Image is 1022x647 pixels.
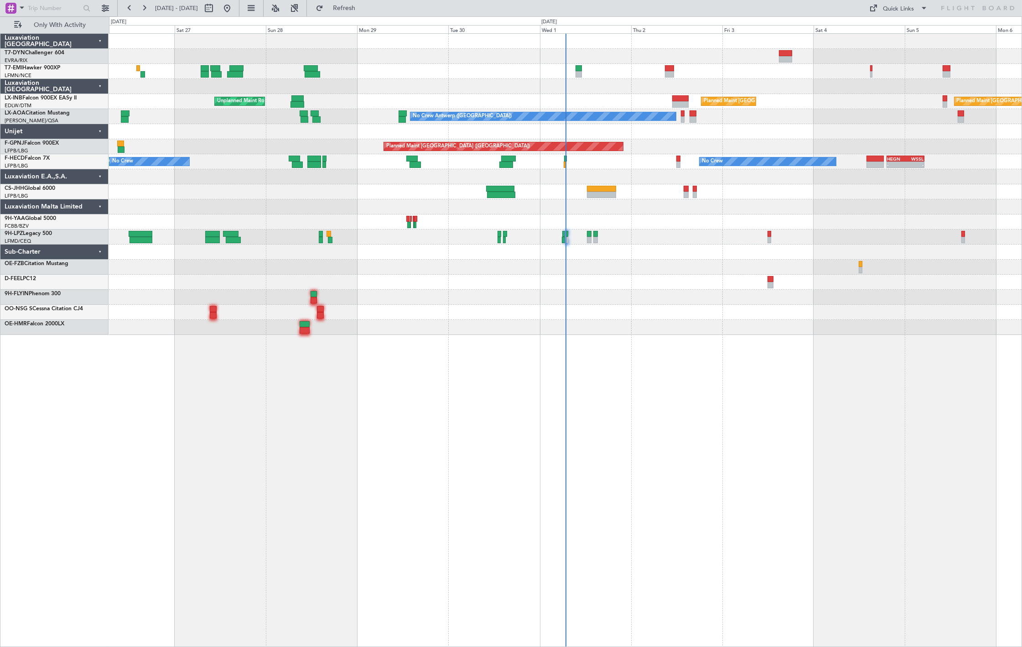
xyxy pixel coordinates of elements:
div: HEGN [887,156,906,162]
a: LFMD/CEQ [5,238,31,245]
span: F-HECD [5,156,25,161]
a: LX-AOACitation Mustang [5,110,70,116]
a: EDLW/DTM [5,102,31,109]
a: LFPB/LBG [5,162,28,169]
span: OO-NSG S [5,306,32,312]
div: - [905,162,923,167]
div: Sun 28 [266,25,357,33]
span: D-FEEL [5,276,23,282]
div: Wed 1 [540,25,631,33]
div: Fri 3 [722,25,814,33]
a: F-HECDFalcon 7X [5,156,50,161]
div: [DATE] [541,18,557,26]
a: FCBB/BZV [5,223,29,230]
span: 9H-YAA [5,216,25,221]
div: No Crew [112,155,133,168]
a: LFPB/LBG [5,147,28,154]
div: WSSL [905,156,923,162]
div: Sun 5 [905,25,996,33]
div: No Crew Antwerp ([GEOGRAPHIC_DATA]) [413,110,512,123]
a: LX-INBFalcon 900EX EASy II [5,95,77,101]
span: LX-INB [5,95,22,101]
span: Refresh [325,5,363,11]
div: Mon 29 [357,25,448,33]
a: OO-NSG SCessna Citation CJ4 [5,306,83,312]
input: Trip Number [28,1,80,15]
div: Fri 26 [83,25,175,33]
a: EVRA/RIX [5,57,27,64]
a: F-GPNJFalcon 900EX [5,141,59,146]
span: CS-JHH [5,186,24,191]
div: - [887,162,906,167]
a: 9H-FLYINPhenom 300 [5,291,61,297]
button: Only With Activity [10,18,99,32]
a: T7-EMIHawker 900XP [5,65,60,71]
span: Only With Activity [24,22,96,28]
span: LX-AOA [5,110,26,116]
a: LFPB/LBG [5,193,28,199]
div: Planned Maint [GEOGRAPHIC_DATA] ([GEOGRAPHIC_DATA]) [386,140,530,153]
div: Planned Maint [GEOGRAPHIC_DATA] [704,94,791,108]
span: F-GPNJ [5,141,24,146]
div: Unplanned Maint Roma (Ciampino) [217,94,299,108]
div: No Crew [702,155,723,168]
a: LFMN/NCE [5,72,31,79]
div: Thu 2 [631,25,722,33]
span: OE-FZB [5,261,24,266]
div: [DATE] [111,18,126,26]
a: [PERSON_NAME]/QSA [5,117,58,124]
div: Quick Links [883,5,914,14]
a: 9H-LPZLegacy 500 [5,231,52,236]
a: OE-FZBCitation Mustang [5,261,68,266]
span: T7-EMI [5,65,22,71]
a: T7-DYNChallenger 604 [5,50,64,56]
div: Sat 4 [814,25,905,33]
div: Sat 27 [175,25,266,33]
span: OE-HMR [5,321,27,327]
div: Tue 30 [448,25,540,33]
span: 9H-FLYIN [5,291,29,297]
a: OE-HMRFalcon 2000LX [5,321,64,327]
a: CS-JHHGlobal 6000 [5,186,55,191]
span: T7-DYN [5,50,25,56]
span: [DATE] - [DATE] [155,4,198,12]
button: Quick Links [865,1,933,16]
span: 9H-LPZ [5,231,23,236]
button: Refresh [311,1,366,16]
a: D-FEELPC12 [5,276,36,282]
a: 9H-YAAGlobal 5000 [5,216,56,221]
